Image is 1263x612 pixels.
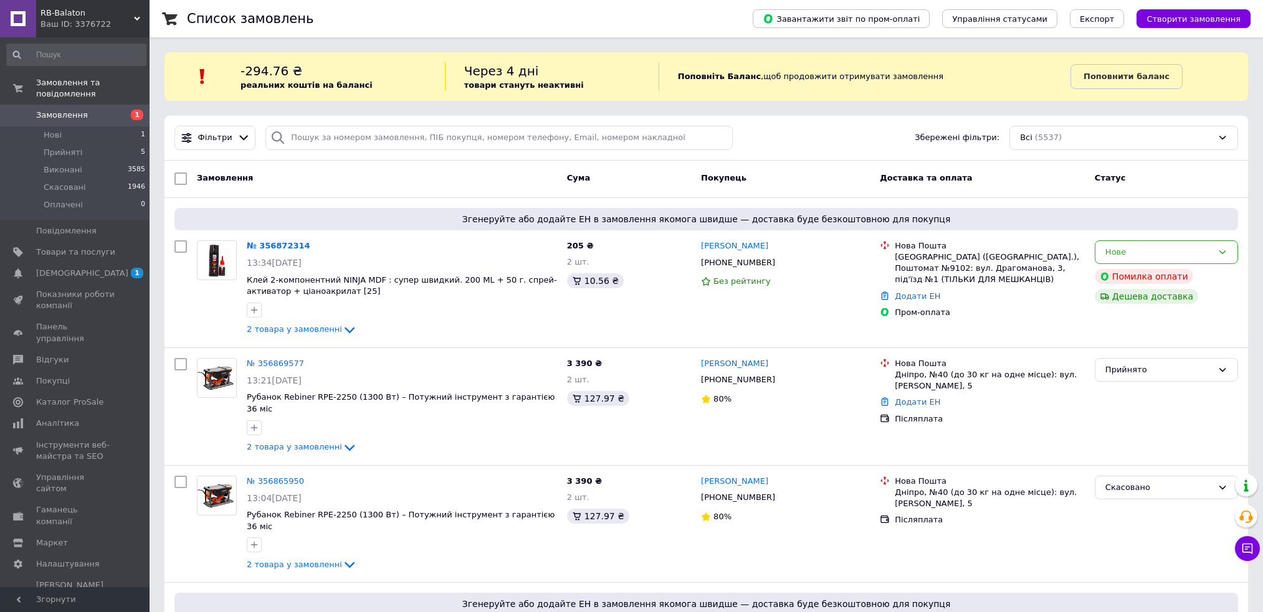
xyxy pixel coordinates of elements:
[1095,269,1193,284] div: Помилка оплати
[141,147,145,158] span: 5
[247,375,302,385] span: 13:21[DATE]
[1095,173,1126,182] span: Статус
[36,472,115,494] span: Управління сайтом
[1235,536,1260,561] button: Чат з покупцем
[36,504,115,527] span: Гаманець компанії
[44,164,82,176] span: Виконані
[895,514,1085,525] div: Післяплата
[36,375,70,387] span: Покупці
[44,129,62,141] span: Нові
[880,173,972,182] span: Доставка та оплата
[247,493,302,503] span: 13:04[DATE]
[36,418,79,429] span: Аналітика
[197,240,237,280] a: Фото товару
[1080,14,1115,24] span: Експорт
[247,560,357,569] a: 2 товара у замовленні
[198,243,236,278] img: Фото товару
[1105,481,1213,494] div: Скасовано
[247,392,555,413] a: Рубанок Rebiner RPE-2250 (1300 Вт) – Потужний інструмент з гарантією 36 міс
[198,132,232,144] span: Фільтри
[915,132,999,144] span: Збережені фільтри:
[1124,14,1251,23] a: Створити замовлення
[36,289,115,311] span: Показники роботи компанії
[141,129,145,141] span: 1
[1070,9,1125,28] button: Експорт
[36,225,97,237] span: Повідомлення
[241,64,302,78] span: -294.76 ₴
[895,413,1085,425] div: Післяплата
[567,391,629,406] div: 127.97 ₴
[36,110,88,121] span: Замовлення
[36,440,115,462] span: Інструменти веб-майстра та SEO
[193,67,212,86] img: :exclamation:
[179,598,1233,610] span: Згенеруйте або додайте ЕН в замовлення якомога швидше — доставка буде безкоштовною для покупця
[1137,9,1251,28] button: Створити замовлення
[44,199,83,210] span: Оплачені
[187,11,313,26] h1: Список замовлень
[36,77,150,100] span: Замовлення та повідомлення
[247,476,304,486] a: № 356865950
[713,394,732,403] span: 80%
[131,268,143,278] span: 1
[247,324,357,334] a: 2 товара у замовленні
[464,80,584,90] b: товари стануть неактивні
[247,510,555,531] a: Рубанок Rebiner RPE-2250 (1300 Вт) – Потужний інструмент з гарантією 36 міс
[1070,64,1183,89] a: Поповнити баланс
[36,321,115,344] span: Панель управління
[1105,246,1213,259] div: Нове
[567,241,594,250] span: 205 ₴
[128,164,145,176] span: 3585
[36,247,115,258] span: Товари та послуги
[1035,133,1062,142] span: (5537)
[36,397,103,408] span: Каталог ProSale
[247,560,342,569] span: 2 товара у замовленні
[567,476,602,486] span: 3 390 ₴
[895,487,1085,509] div: Дніпро, №40 (до 30 кг на одне місце): вул. [PERSON_NAME], 5
[131,110,143,120] span: 1
[713,512,732,521] span: 80%
[567,359,602,368] span: 3 390 ₴
[141,199,145,210] span: 0
[895,358,1085,369] div: Нова Пошта
[247,442,357,451] a: 2 товара у замовленні
[44,147,82,158] span: Прийняті
[41,7,134,19] span: RB-Balaton
[701,358,768,370] a: [PERSON_NAME]
[701,173,746,182] span: Покупець
[678,72,761,81] b: Поповніть Баланс
[701,476,768,487] a: [PERSON_NAME]
[567,173,590,182] span: Cума
[567,492,589,502] span: 2 шт.
[247,241,310,250] a: № 356872314
[247,324,342,334] span: 2 товара у замовленні
[895,252,1085,286] div: [GEOGRAPHIC_DATA] ([GEOGRAPHIC_DATA].), Поштомат №9102: вул. Драгоманова, 3, під'їзд №1 (ТІЛЬКИ Д...
[198,365,236,390] img: Фото товару
[265,126,733,150] input: Пошук за номером замовлення, ПІБ покупця, номером телефону, Email, номером накладної
[36,537,68,548] span: Маркет
[247,442,342,451] span: 2 товара у замовленні
[1105,364,1213,377] div: Прийнято
[895,397,940,407] a: Додати ЕН
[44,182,86,193] span: Скасовані
[198,483,236,508] img: Фото товару
[698,255,778,271] div: [PHONE_NUMBER]
[1146,14,1241,24] span: Створити замовлення
[179,213,1233,225] span: Згенеруйте або додайте ЕН в замовлення якомога швидше — доставка буде безкоштовною для покупця
[753,9,930,28] button: Завантажити звіт по пром-оплаті
[942,9,1057,28] button: Управління статусами
[1084,72,1170,81] b: Поповнити баланс
[952,14,1047,24] span: Управління статусами
[895,240,1085,252] div: Нова Пошта
[895,476,1085,487] div: Нова Пошта
[6,44,146,66] input: Пошук
[247,275,557,296] a: Клей 2-компонентний NINJA MDF : супер швидкий. 200 ML + 50 г. спрей-активатор + ціаноакрилат [25]
[241,80,373,90] b: реальних коштів на балансі
[464,64,539,78] span: Через 4 дні
[698,489,778,506] div: [PHONE_NUMBER]
[36,354,69,365] span: Відгуки
[36,268,128,279] span: [DEMOGRAPHIC_DATA]
[713,276,771,286] span: Без рейтингу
